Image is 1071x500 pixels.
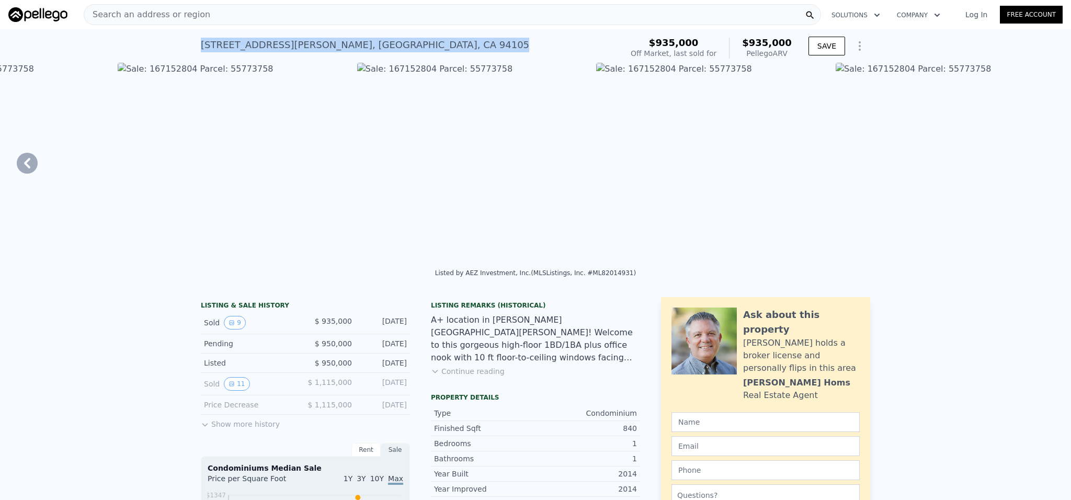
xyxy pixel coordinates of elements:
[204,377,297,391] div: Sold
[224,377,249,391] button: View historical data
[434,423,535,434] div: Finished Sqft
[953,9,1000,20] a: Log In
[808,37,845,55] button: SAVE
[742,48,792,59] div: Pellego ARV
[370,474,384,483] span: 10Y
[596,63,827,264] img: Sale: 167152804 Parcel: 55773758
[431,366,505,377] button: Continue reading
[360,338,407,349] div: [DATE]
[743,308,860,337] div: Ask about this property
[434,408,535,418] div: Type
[360,400,407,410] div: [DATE]
[743,337,860,374] div: [PERSON_NAME] holds a broker license and personally flips in this area
[224,316,246,329] button: View historical data
[307,401,352,409] span: $ 1,115,000
[360,316,407,329] div: [DATE]
[888,6,949,25] button: Company
[360,358,407,368] div: [DATE]
[8,7,67,22] img: Pellego
[431,314,640,364] div: A+ location in [PERSON_NAME][GEOGRAPHIC_DATA][PERSON_NAME]! Welcome to this gorgeous high-floor 1...
[743,389,818,402] div: Real Estate Agent
[671,412,860,432] input: Name
[344,474,352,483] span: 1Y
[381,443,410,457] div: Sale
[204,358,297,368] div: Listed
[631,48,716,59] div: Off Market, last sold for
[208,473,305,490] div: Price per Square Foot
[671,460,860,480] input: Phone
[535,469,637,479] div: 2014
[118,63,349,264] img: Sale: 167152804 Parcel: 55773758
[431,301,640,310] div: Listing Remarks (Historical)
[535,453,637,464] div: 1
[208,463,403,473] div: Condominiums Median Sale
[434,453,535,464] div: Bathrooms
[535,423,637,434] div: 840
[357,474,366,483] span: 3Y
[84,8,210,21] span: Search an address or region
[742,37,792,48] span: $935,000
[315,359,352,367] span: $ 950,000
[434,438,535,449] div: Bedrooms
[535,438,637,449] div: 1
[201,38,529,52] div: [STREET_ADDRESS][PERSON_NAME] , [GEOGRAPHIC_DATA] , CA 94105
[315,317,352,325] span: $ 935,000
[535,408,637,418] div: Condominium
[671,436,860,456] input: Email
[535,484,637,494] div: 2014
[434,469,535,479] div: Year Built
[307,378,352,387] span: $ 1,115,000
[388,474,403,485] span: Max
[431,393,640,402] div: Property details
[357,63,588,264] img: Sale: 167152804 Parcel: 55773758
[649,37,699,48] span: $935,000
[434,484,535,494] div: Year Improved
[743,377,850,389] div: [PERSON_NAME] Homs
[201,301,410,312] div: LISTING & SALE HISTORY
[204,338,297,349] div: Pending
[204,400,297,410] div: Price Decrease
[360,377,407,391] div: [DATE]
[315,339,352,348] span: $ 950,000
[849,36,870,56] button: Show Options
[1000,6,1063,24] a: Free Account
[435,269,636,277] div: Listed by AEZ Investment, Inc. (MLSListings, Inc. #ML82014931)
[206,492,226,499] tspan: $1347
[201,415,280,429] button: Show more history
[836,63,1067,264] img: Sale: 167152804 Parcel: 55773758
[204,316,297,329] div: Sold
[351,443,381,457] div: Rent
[823,6,888,25] button: Solutions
